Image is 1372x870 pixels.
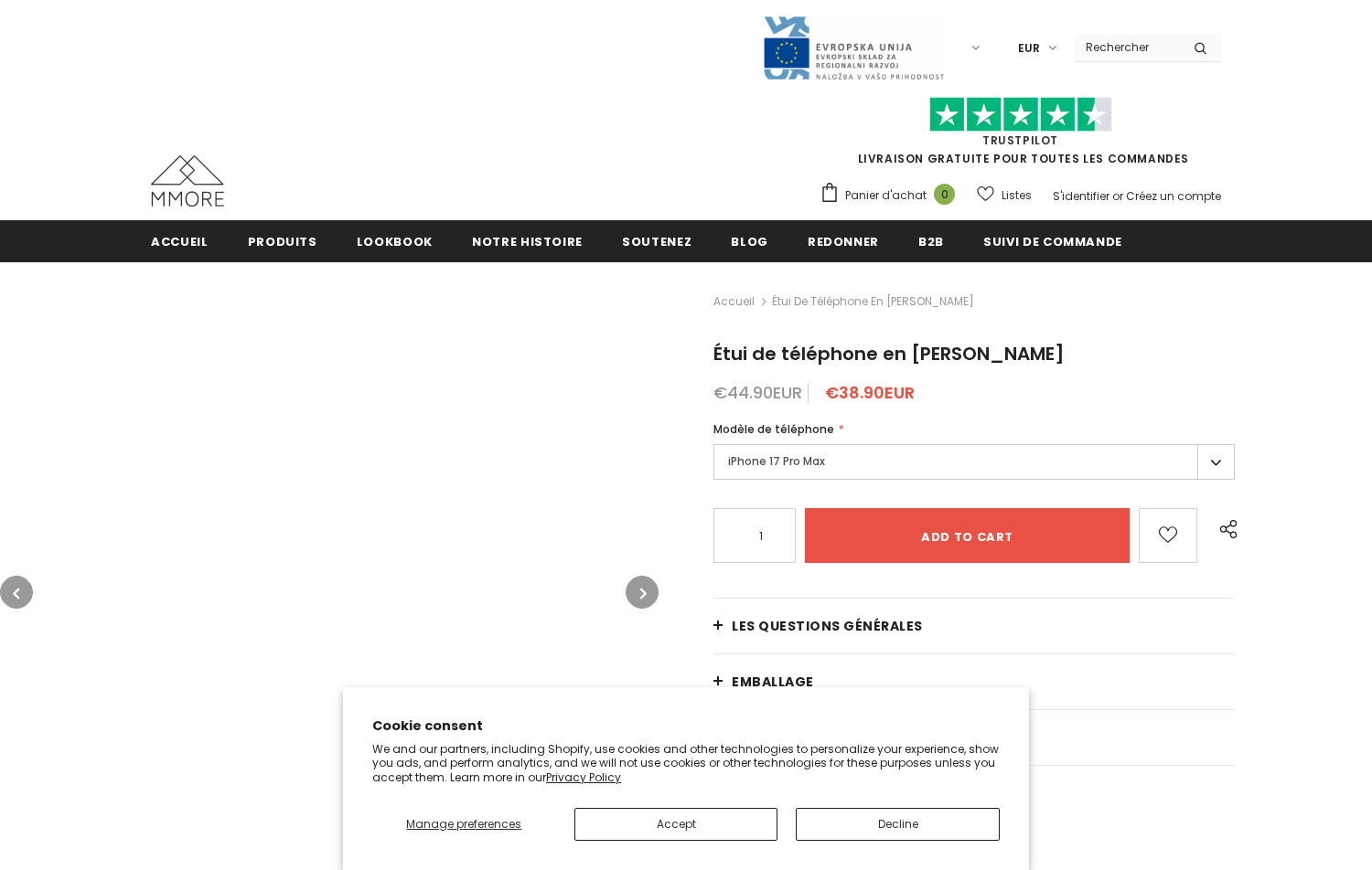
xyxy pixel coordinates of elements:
span: EUR [1018,39,1040,58]
img: Javni Razpis [762,15,945,81]
span: Listes [1002,186,1032,205]
span: Manage preferences [406,816,521,832]
input: Search Site [1075,34,1180,60]
a: Produits [248,220,317,261]
span: B2B [918,233,944,250]
a: Blog [731,220,768,261]
img: Faites confiance aux étoiles pilotes [929,97,1112,133]
span: Les questions générales [732,617,923,635]
span: Modèle de téléphone [713,421,834,437]
a: EMBALLAGE [713,654,1235,709]
a: Accueil [713,291,755,313]
a: soutenez [622,220,691,261]
a: Les questions générales [713,599,1235,653]
a: S'identifier [1053,188,1109,204]
a: Lookbook [357,220,433,261]
label: iPhone 17 Pro Max [713,444,1235,480]
span: Étui de téléphone en [PERSON_NAME] [772,291,974,313]
span: LIVRAISON GRATUITE POUR TOUTES LES COMMANDES [820,105,1221,166]
span: €44.90EUR [713,381,802,404]
span: 0 [934,184,955,205]
span: €38.90EUR [825,381,915,404]
span: Lookbook [357,233,433,250]
span: Produits [248,233,317,250]
a: B2B [918,220,944,261]
a: Notre histoire [472,220,583,261]
button: Accept [574,808,778,841]
p: We and our partners, including Shopify, use cookies and other technologies to personalize your ex... [372,742,1000,785]
h2: Cookie consent [372,716,1000,736]
span: Notre histoire [472,233,583,250]
span: Redonner [808,233,879,250]
a: Listes [977,179,1032,211]
span: Étui de téléphone en [PERSON_NAME] [713,341,1065,366]
span: Panier d'achat [845,186,927,205]
a: Redonner [808,220,879,261]
span: EMBALLAGE [732,673,814,691]
a: Privacy Policy [546,769,621,785]
span: soutenez [622,233,691,250]
button: Decline [796,808,1000,841]
a: Accueil [151,220,209,261]
a: Créez un compte [1126,188,1221,204]
span: Accueil [151,233,209,250]
a: Suivi de commande [983,220,1122,261]
a: Panier d'achat 0 [820,182,964,209]
span: or [1112,188,1123,204]
input: Add to cart [805,508,1130,563]
span: Suivi de commande [983,233,1122,250]
button: Manage preferences [372,808,556,841]
img: Cas MMORE [151,155,224,207]
span: Blog [731,233,768,250]
a: TrustPilot [982,133,1058,148]
a: Javni Razpis [762,39,945,55]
